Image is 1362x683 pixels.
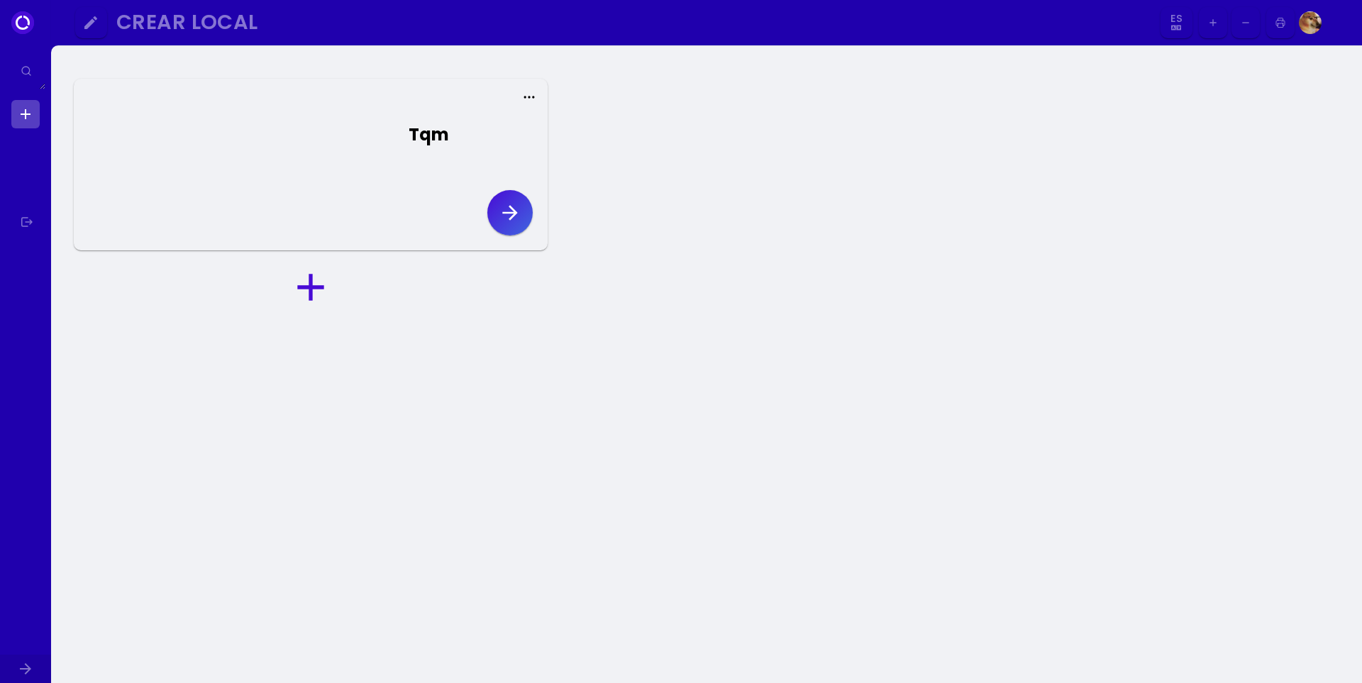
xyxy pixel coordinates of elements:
button: Tqm [311,104,536,172]
img: Image [1326,11,1349,34]
div: Crear Local [116,14,1142,30]
div: Tqm [409,122,449,148]
button: Crear Local [111,7,1156,39]
img: Image [1299,11,1322,34]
